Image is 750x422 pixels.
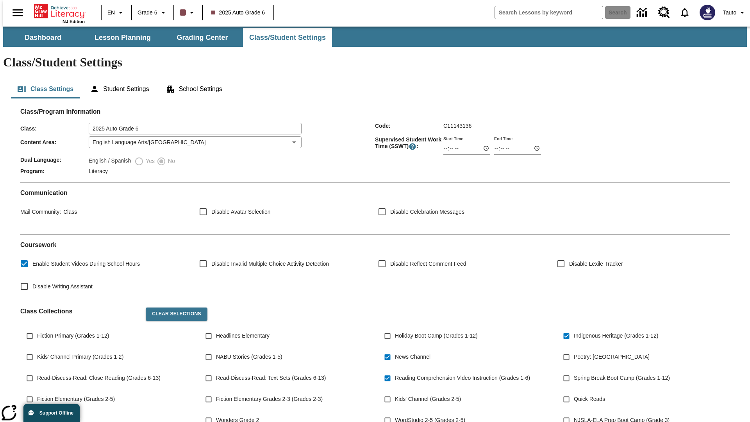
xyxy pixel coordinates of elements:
[249,33,326,42] span: Class/Student Settings
[4,28,82,47] button: Dashboard
[632,2,654,23] a: Data Center
[39,410,73,416] span: Support Offline
[3,28,333,47] div: SubNavbar
[163,28,241,47] button: Grading Center
[34,4,85,19] a: Home
[61,209,77,215] span: Class
[37,353,123,361] span: Kids' Channel Primary (Grades 1-2)
[20,157,89,163] span: Dual Language :
[20,209,61,215] span: Mail Community :
[20,125,89,132] span: Class :
[395,395,461,403] span: Kids' Channel (Grades 2-5)
[216,395,323,403] span: Fiction Elementary Grades 2-3 (Grades 2-3)
[34,3,85,24] div: Home
[569,260,623,268] span: Disable Lexile Tracker
[37,374,161,382] span: Read-Discuss-Read: Close Reading (Grades 6-13)
[3,27,747,47] div: SubNavbar
[159,80,229,98] button: School Settings
[37,332,109,340] span: Fiction Primary (Grades 1-12)
[443,136,463,141] label: Start Time
[177,5,200,20] button: Class color is dark brown. Change class color
[395,353,430,361] span: News Channel
[89,157,131,166] label: English / Spanish
[89,168,108,174] span: Literacy
[211,208,271,216] span: Disable Avatar Selection
[11,80,80,98] button: Class Settings
[166,157,175,165] span: No
[574,395,605,403] span: Quick Reads
[723,9,736,17] span: Tauto
[720,5,750,20] button: Profile/Settings
[62,19,85,24] span: NJ Edition
[654,2,675,23] a: Resource Center, Will open in new tab
[32,260,140,268] span: Enable Student Videos During School Hours
[6,1,29,24] button: Open side menu
[390,208,464,216] span: Disable Celebration Messages
[32,283,93,291] span: Disable Writing Assistant
[700,5,715,20] img: Avatar
[37,395,115,403] span: Fiction Elementary (Grades 2-5)
[375,136,443,150] span: Supervised Student Work Time (SSWT) :
[443,123,471,129] span: C11143136
[146,308,207,321] button: Clear Selections
[25,33,61,42] span: Dashboard
[20,168,89,174] span: Program :
[104,5,129,20] button: Language: EN, Select a language
[20,189,730,197] h2: Communication
[20,116,730,176] div: Class/Program Information
[243,28,332,47] button: Class/Student Settings
[20,241,730,295] div: Coursework
[20,308,139,315] h2: Class Collections
[23,404,80,422] button: Support Offline
[11,80,739,98] div: Class/Student Settings
[134,5,171,20] button: Grade: Grade 6, Select a grade
[84,80,155,98] button: Student Settings
[20,139,89,145] span: Content Area :
[137,9,157,17] span: Grade 6
[495,6,603,19] input: search field
[211,9,265,17] span: 2025 Auto Grade 6
[20,241,730,249] h2: Course work
[675,2,695,23] a: Notifications
[216,374,326,382] span: Read-Discuss-Read: Text Sets (Grades 6-13)
[216,353,282,361] span: NABU Stories (Grades 1-5)
[395,332,478,340] span: Holiday Boot Camp (Grades 1-12)
[409,143,416,150] button: Supervised Student Work Time is the timeframe when students can take LevelSet and when lessons ar...
[574,353,650,361] span: Poetry: [GEOGRAPHIC_DATA]
[3,55,747,70] h1: Class/Student Settings
[95,33,151,42] span: Lesson Planning
[216,332,270,340] span: Headlines Elementary
[84,28,162,47] button: Lesson Planning
[107,9,115,17] span: EN
[494,136,512,141] label: End Time
[695,2,720,23] button: Select a new avatar
[20,108,730,115] h2: Class/Program Information
[177,33,228,42] span: Grading Center
[20,189,730,228] div: Communication
[395,374,530,382] span: Reading Comprehension Video Instruction (Grades 1-6)
[574,332,658,340] span: Indigenous Heritage (Grades 1-12)
[390,260,466,268] span: Disable Reflect Comment Feed
[375,123,443,129] span: Code :
[89,123,302,134] input: Class
[211,260,329,268] span: Disable Invalid Multiple Choice Activity Detection
[574,374,670,382] span: Spring Break Boot Camp (Grades 1-12)
[89,136,302,148] div: English Language Arts/[GEOGRAPHIC_DATA]
[144,157,155,165] span: Yes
